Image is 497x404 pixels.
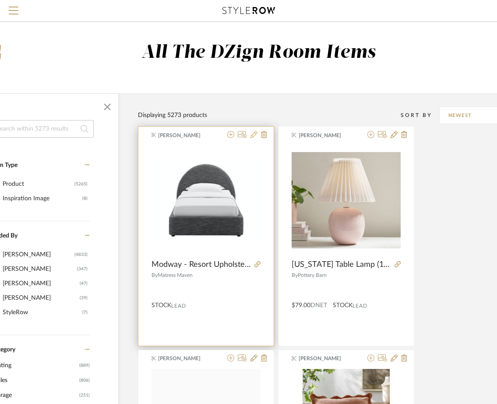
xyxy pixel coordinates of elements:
[158,131,213,139] span: [PERSON_NAME]
[3,276,80,291] div: [PERSON_NAME]
[79,358,90,372] span: (889)
[74,177,88,191] div: (5265)
[82,305,88,319] div: (7)
[152,145,261,255] div: 0
[74,248,88,262] div: (4833)
[138,110,207,120] div: Displaying 5273 products
[152,301,171,310] span: STOCK
[99,98,116,116] button: Close
[158,273,193,278] span: Matress Maven
[299,354,354,362] span: [PERSON_NAME]
[299,131,354,139] span: [PERSON_NAME]
[158,354,213,362] span: [PERSON_NAME]
[292,302,310,308] span: $79.00
[292,273,298,278] span: By
[152,260,251,269] span: Modway - Resort Upholstered Fabric Arched Round Platform Bed - Full / Heathered Weave Slate
[82,191,88,206] div: (8)
[80,276,88,291] div: (47)
[3,191,82,206] div: Inspiration Image
[3,291,80,305] div: [PERSON_NAME]
[79,388,90,402] span: (251)
[3,177,74,191] div: Product
[310,302,327,308] span: DNET
[352,303,367,309] span: Lead
[401,111,439,120] div: Sort By
[292,260,391,269] span: [US_STATE] Table Lamp (13")
[333,301,352,310] span: STOCK
[141,42,376,64] div: All The DZign Room Items
[77,262,88,276] div: (347)
[79,373,90,387] span: (806)
[292,145,401,255] div: 0
[152,273,158,278] span: By
[3,262,77,276] div: [PERSON_NAME]
[152,159,261,241] img: Modway - Resort Upholstered Fabric Arched Round Platform Bed - Full / Heathered Weave Slate
[171,303,186,309] span: Lead
[80,291,88,305] div: (39)
[3,248,74,262] div: [PERSON_NAME]
[298,273,327,278] span: Pottery Barn
[292,152,401,248] img: Georgia Table Lamp (13")
[3,305,82,319] div: StyleRow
